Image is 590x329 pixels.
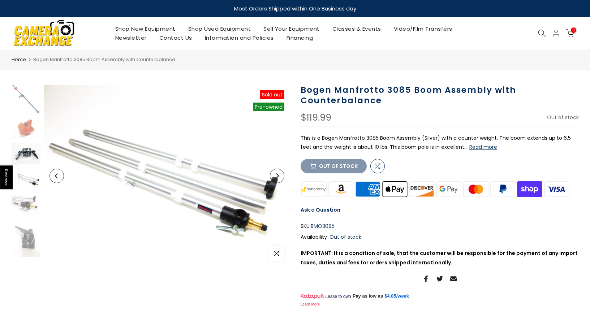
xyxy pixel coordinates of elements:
a: $4.85/week [384,293,409,299]
a: Share on Twitter [436,274,443,283]
a: Ask a Question [301,206,340,213]
a: Video/Film Transfers [387,24,458,33]
img: discover [408,181,435,198]
img: Bogen Manfrotto 3085 Boom Assembly with Counterbalance Tripods, Monopods, Heads and Accessories B... [12,117,40,139]
img: Bogen Manfrotto 3085 Boom Assembly with Counterbalance Tripods, Monopods, Heads and Accessories B... [44,85,290,269]
span: 0 [571,27,576,33]
a: Shop Used Equipment [182,24,257,33]
button: Next [270,169,284,183]
h1: Bogen Manfrotto 3085 Boom Assembly with Counterbalance [301,85,579,106]
img: shopify pay [516,181,543,198]
a: Classes & Events [326,24,387,33]
p: This is a Bogen Manfrotto 3085 Boom Assembly (Silver) with a counter weight. The boom extends up ... [301,134,579,152]
a: 0 [566,29,574,37]
img: Bogen Manfrotto 3085 Boom Assembly with Counterbalance Tripods, Monopods, Heads and Accessories B... [12,218,40,257]
a: Share on Facebook [423,274,429,283]
a: Sell Your Equipment [257,24,326,33]
img: Bogen Manfrotto 3085 Boom Assembly with Counterbalance Tripods, Monopods, Heads and Accessories B... [12,85,40,114]
a: Shop New Equipment [109,24,182,33]
img: amazon payments [327,181,354,198]
a: Home [12,56,26,63]
a: Contact Us [153,33,198,42]
span: Bogen Manfrotto 3085 Boom Assembly with Counterbalance [33,56,175,63]
img: Bogen Manfrotto 3085 Boom Assembly with Counterbalance Tripods, Monopods, Heads and Accessories B... [12,193,40,215]
a: Learn More [301,302,320,306]
img: visa [543,181,570,198]
div: Availability : [301,233,579,242]
img: Bogen Manfrotto 3085 Boom Assembly with Counterbalance Tripods, Monopods, Heads and Accessories B... [12,143,40,164]
span: Lease to own [325,294,351,299]
div: SKU: [301,222,579,231]
img: Bogen Manfrotto 3085 Boom Assembly with Counterbalance Tripods, Monopods, Heads and Accessories B... [12,168,40,190]
span: BMO3085 [311,222,335,231]
button: Previous [49,169,64,183]
span: Pay as low as [353,293,383,299]
span: Out of stock [330,233,361,241]
img: synchrony [301,181,328,198]
img: paypal [489,181,516,198]
div: $119.99 [301,113,331,122]
a: Information and Policies [198,33,280,42]
a: Newsletter [109,33,153,42]
img: master [462,181,489,198]
span: Out of stock [547,114,579,121]
img: google pay [435,181,462,198]
a: Financing [280,33,319,42]
strong: Most Orders Shipped within One Business day [234,5,356,12]
img: american express [354,181,382,198]
strong: IMPORTANT: It is a condition of sale, that the customer will be responsible for the payment of an... [301,250,578,266]
button: Read more [469,144,497,150]
a: Share on Email [450,274,457,283]
img: apple pay [381,181,408,198]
